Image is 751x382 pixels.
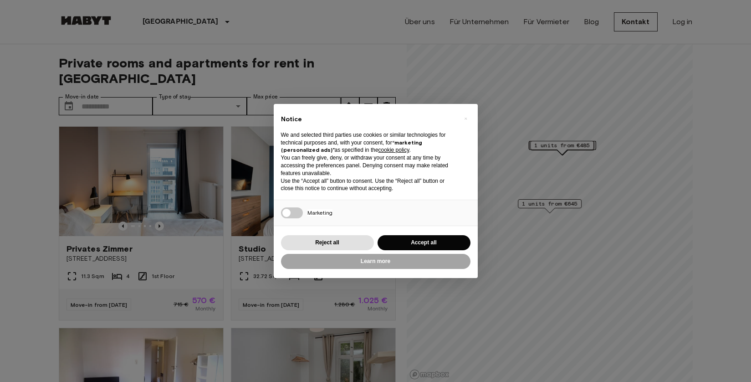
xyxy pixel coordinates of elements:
[281,131,456,154] p: We and selected third parties use cookies or similar technologies for technical purposes and, wit...
[281,254,470,269] button: Learn more
[281,154,456,177] p: You can freely give, deny, or withdraw your consent at any time by accessing the preferences pane...
[378,235,470,250] button: Accept all
[281,115,456,124] h2: Notice
[281,177,456,193] p: Use the “Accept all” button to consent. Use the “Reject all” button or close this notice to conti...
[459,111,473,126] button: Close this notice
[281,139,422,154] strong: “marketing (personalized ads)”
[307,209,332,216] span: Marketing
[281,235,374,250] button: Reject all
[464,113,467,124] span: ×
[378,147,409,153] a: cookie policy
